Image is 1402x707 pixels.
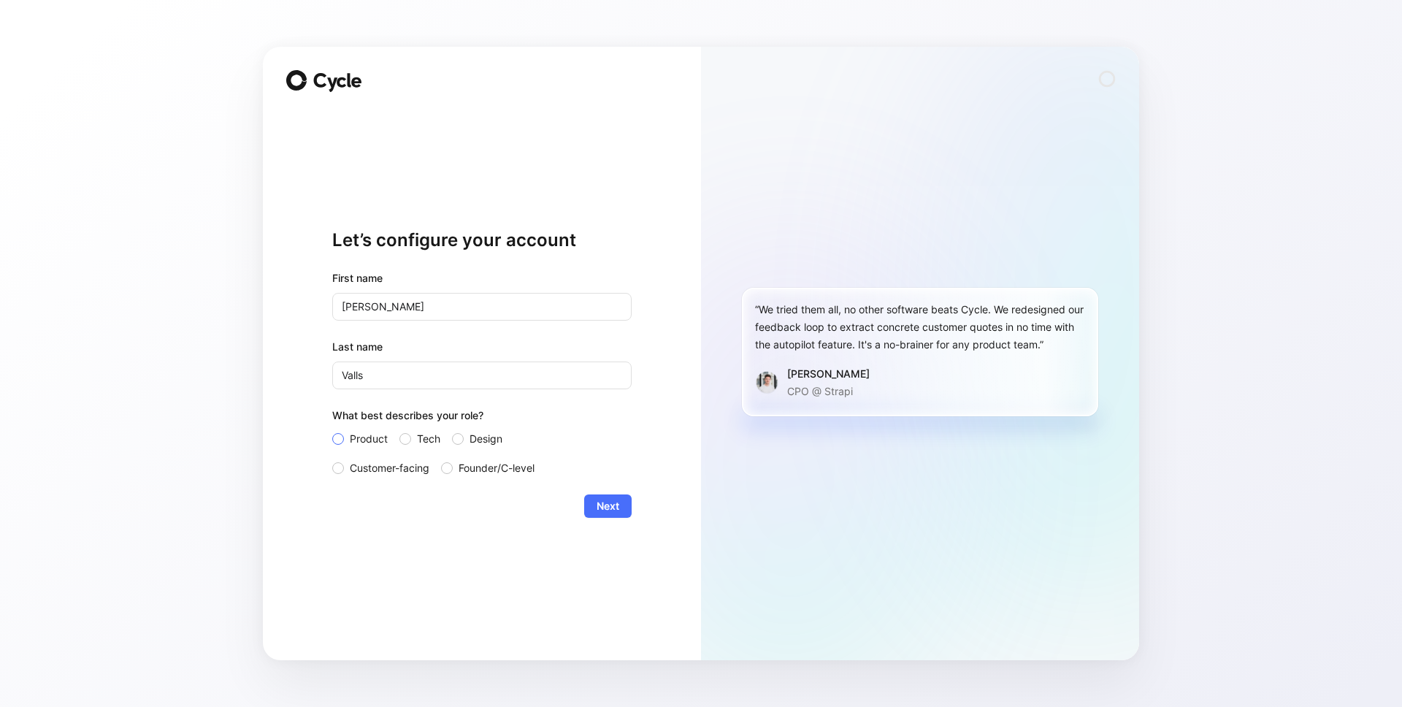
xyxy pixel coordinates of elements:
[332,229,632,252] h1: Let’s configure your account
[417,430,440,448] span: Tech
[597,497,619,515] span: Next
[459,459,535,477] span: Founder/C-level
[787,383,870,400] p: CPO @ Strapi
[332,293,632,321] input: John
[787,365,870,383] div: [PERSON_NAME]
[332,407,632,430] div: What best describes your role?
[350,459,429,477] span: Customer-facing
[332,362,632,389] input: Doe
[332,338,632,356] label: Last name
[350,430,388,448] span: Product
[755,301,1085,353] div: “We tried them all, no other software beats Cycle. We redesigned our feedback loop to extract con...
[332,270,632,287] div: First name
[470,430,502,448] span: Design
[584,494,632,518] button: Next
